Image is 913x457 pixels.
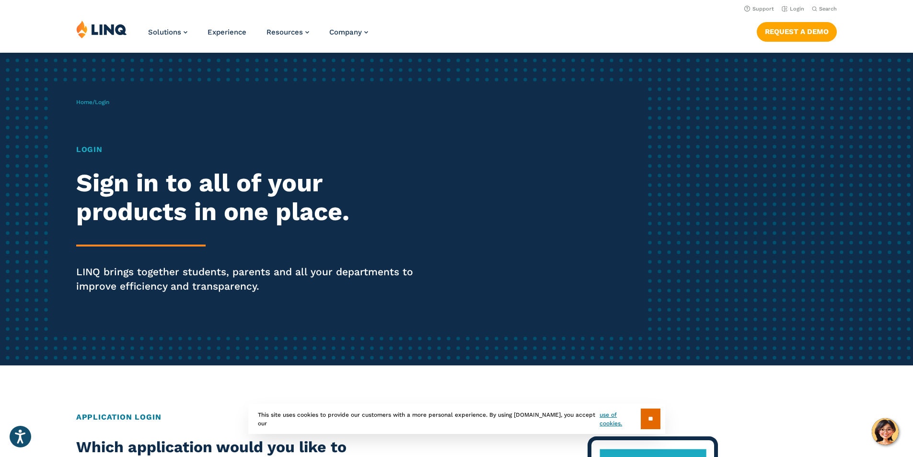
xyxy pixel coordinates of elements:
[812,5,837,12] button: Open Search Bar
[757,22,837,41] a: Request a Demo
[76,99,109,105] span: /
[872,418,899,445] button: Hello, have a question? Let’s chat.
[266,28,309,36] a: Resources
[266,28,303,36] span: Resources
[208,28,246,36] a: Experience
[95,99,109,105] span: Login
[76,411,837,423] h2: Application Login
[782,6,804,12] a: Login
[148,28,187,36] a: Solutions
[76,20,127,38] img: LINQ | K‑12 Software
[819,6,837,12] span: Search
[248,404,665,434] div: This site uses cookies to provide our customers with a more personal experience. By using [DOMAIN...
[329,28,362,36] span: Company
[744,6,774,12] a: Support
[76,169,428,226] h2: Sign in to all of your products in one place.
[148,20,368,52] nav: Primary Navigation
[757,20,837,41] nav: Button Navigation
[148,28,181,36] span: Solutions
[600,410,640,428] a: use of cookies.
[76,99,92,105] a: Home
[76,265,428,293] p: LINQ brings together students, parents and all your departments to improve efficiency and transpa...
[329,28,368,36] a: Company
[76,144,428,155] h1: Login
